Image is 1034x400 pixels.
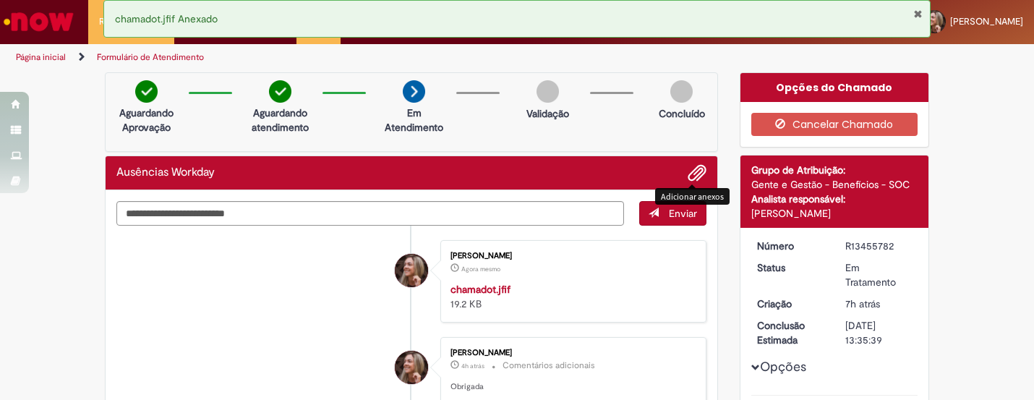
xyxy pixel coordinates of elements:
[97,51,204,63] a: Formulário de Atendimento
[526,106,569,121] p: Validação
[395,351,428,384] div: Mariana Cristina Tramontin
[913,8,923,20] button: Fechar Notificação
[461,362,484,370] time: 28/08/2025 11:35:39
[450,283,510,296] a: chamadot.jfif
[461,265,500,273] span: Agora mesmo
[845,297,913,311] div: 28/08/2025 08:36:45
[746,260,835,275] dt: Status
[269,80,291,103] img: check-circle-green.png
[669,207,697,220] span: Enviar
[99,14,150,29] span: Requisições
[16,51,66,63] a: Página inicial
[395,254,428,287] div: Mariana Cristina Tramontin
[845,239,913,253] div: R13455782
[403,80,425,103] img: arrow-next.png
[450,282,691,311] div: 19.2 KB
[655,188,730,205] div: Adicionar anexos
[746,297,835,311] dt: Criação
[450,349,691,357] div: [PERSON_NAME]
[115,12,218,25] span: chamadot.jfif Anexado
[845,297,880,310] time: 28/08/2025 08:36:45
[670,80,693,103] img: img-circle-grey.png
[845,297,880,310] span: 7h atrás
[950,15,1023,27] span: [PERSON_NAME]
[1,7,76,36] img: ServiceNow
[461,362,484,370] span: 4h atrás
[746,239,835,253] dt: Número
[461,265,500,273] time: 28/08/2025 15:25:05
[740,73,929,102] div: Opções do Chamado
[639,201,706,226] button: Enviar
[659,106,705,121] p: Concluído
[537,80,559,103] img: img-circle-grey.png
[450,252,691,260] div: [PERSON_NAME]
[746,318,835,347] dt: Conclusão Estimada
[11,44,678,71] ul: Trilhas de página
[116,166,215,179] h2: Ausências Workday Histórico de tíquete
[450,381,691,393] p: Obrigada
[845,260,913,289] div: Em Tratamento
[245,106,315,135] p: Aguardando atendimento
[111,106,181,135] p: Aguardando Aprovação
[503,359,595,372] small: Comentários adicionais
[116,201,624,226] textarea: Digite sua mensagem aqui...
[751,163,918,177] div: Grupo de Atribuição:
[379,106,449,135] p: Em Atendimento
[751,177,918,192] div: Gente e Gestão - Benefícios - SOC
[751,113,918,136] button: Cancelar Chamado
[845,318,913,347] div: [DATE] 13:35:39
[688,163,706,182] button: Adicionar anexos
[135,80,158,103] img: check-circle-green.png
[751,206,918,221] div: [PERSON_NAME]
[751,192,918,206] div: Analista responsável:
